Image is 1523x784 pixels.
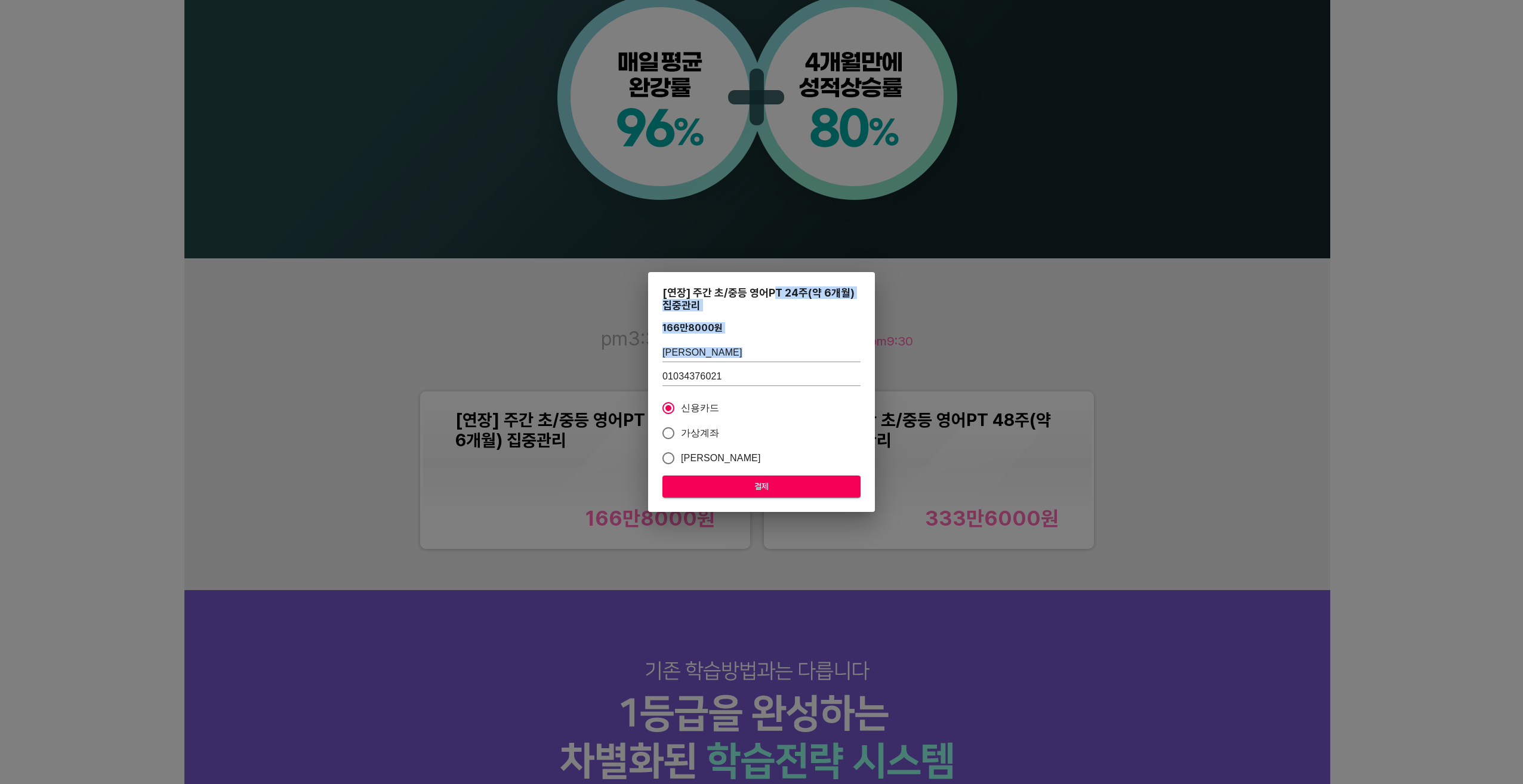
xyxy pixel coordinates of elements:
[662,322,723,334] div: 166만8000 원
[681,426,720,440] span: 가상계좌
[662,476,861,498] button: 결제
[662,367,861,386] input: 학생 연락처
[662,343,861,362] input: 학생 이름
[681,451,761,465] span: [PERSON_NAME]
[681,401,720,415] span: 신용카드
[662,286,861,311] div: [연장] 주간 초/중등 영어PT 24주(약 6개월) 집중관리
[672,479,851,494] span: 결제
